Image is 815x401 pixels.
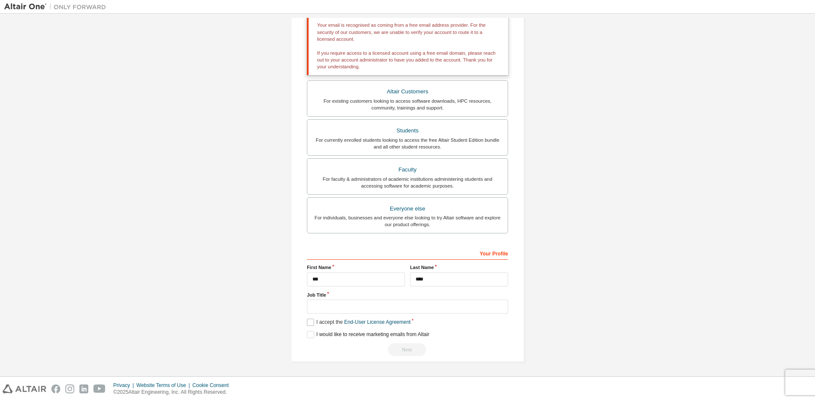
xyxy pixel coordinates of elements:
img: Altair One [4,3,110,11]
img: altair_logo.svg [3,384,46,393]
img: youtube.svg [93,384,106,393]
label: I accept the [307,319,410,326]
div: Your email is recognised as coming from a free email address provider. For the security of our cu... [307,17,508,75]
img: instagram.svg [65,384,74,393]
div: Faculty [312,164,503,176]
div: Students [312,125,503,137]
div: Everyone else [312,203,503,215]
label: Job Title [307,292,508,298]
label: First Name [307,264,405,271]
p: © 2025 Altair Engineering, Inc. All Rights Reserved. [113,389,234,396]
img: facebook.svg [51,384,60,393]
div: Altair Customers [312,86,503,98]
div: Cookie Consent [192,382,233,389]
label: Last Name [410,264,508,271]
div: For individuals, businesses and everyone else looking to try Altair software and explore our prod... [312,214,503,228]
div: Fix issues to continue [307,343,508,356]
div: For faculty & administrators of academic institutions administering students and accessing softwa... [312,176,503,189]
div: Privacy [113,382,136,389]
div: For existing customers looking to access software downloads, HPC resources, community, trainings ... [312,98,503,111]
div: Website Terms of Use [136,382,192,389]
a: End-User License Agreement [344,319,411,325]
div: For currently enrolled students looking to access the free Altair Student Edition bundle and all ... [312,137,503,150]
img: linkedin.svg [79,384,88,393]
div: Your Profile [307,246,508,260]
label: I would like to receive marketing emails from Altair [307,331,429,338]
